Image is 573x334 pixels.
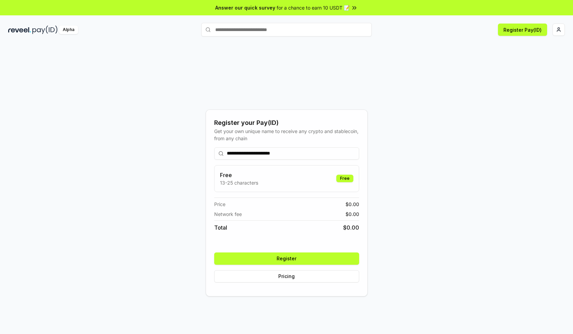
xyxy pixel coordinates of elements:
span: Price [214,201,225,208]
div: Alpha [59,26,78,34]
h3: Free [220,171,258,179]
div: Get your own unique name to receive any crypto and stablecoin, from any chain [214,128,359,142]
span: Total [214,223,227,232]
div: Register your Pay(ID) [214,118,359,128]
span: Answer our quick survey [215,4,275,11]
span: for a chance to earn 10 USDT 📝 [277,4,350,11]
span: $ 0.00 [346,201,359,208]
span: $ 0.00 [343,223,359,232]
p: 13-25 characters [220,179,258,186]
button: Register Pay(ID) [498,24,547,36]
button: Pricing [214,270,359,282]
img: pay_id [32,26,58,34]
span: Network fee [214,210,242,218]
button: Register [214,252,359,265]
div: Free [336,175,353,182]
span: $ 0.00 [346,210,359,218]
img: reveel_dark [8,26,31,34]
